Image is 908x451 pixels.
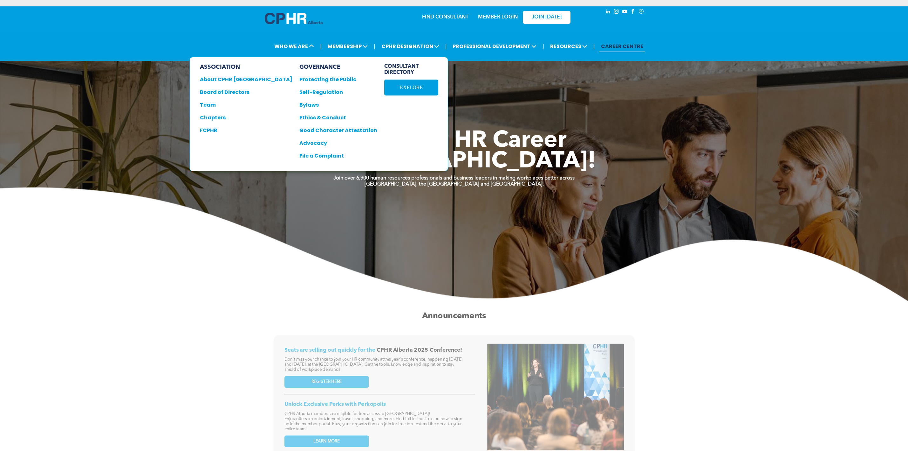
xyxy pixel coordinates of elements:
div: Chapters [200,114,283,122]
div: File a Complaint [299,152,370,160]
span: CPHR Alberta members are eligible for free access to [GEOGRAPHIC_DATA]! [284,412,430,416]
li: | [445,40,447,53]
span: Enjoy offers on entertainment, travel, shopping, and more. Find full instructions on how to sign ... [284,417,462,431]
strong: [GEOGRAPHIC_DATA], the [GEOGRAPHIC_DATA] and [GEOGRAPHIC_DATA]. [365,182,544,187]
li: | [543,40,544,53]
a: JOIN [DATE] [523,11,570,24]
span: CONSULTANT DIRECTORY [384,64,438,76]
a: REGISTER HERE [284,376,369,388]
a: Team [200,101,292,109]
span: CPHR DESIGNATION [379,40,441,52]
a: Ethics & Conduct [299,114,377,122]
span: JOIN [DATE] [532,14,562,20]
div: FCPHR [200,126,283,134]
span: Seats are selling out quickly for the [284,347,375,353]
span: LEARN MORE [313,439,340,444]
span: Unlock Exclusive Perks with Perkopolis [284,402,386,407]
a: Protecting the Public [299,75,377,83]
div: Team [200,101,283,109]
span: MEMBERSHIP [326,40,370,52]
div: Bylaws [299,101,370,109]
div: Self-Regulation [299,88,370,96]
div: Good Character Attestation [299,126,370,134]
strong: Join over 6,900 human resources professionals and business leaders in making workplaces better ac... [333,176,575,181]
li: | [320,40,322,53]
span: REGISTER HERE [311,379,342,384]
span: Don't miss your chance to join your HR community at this year's conference, happening [DATE] and ... [284,357,463,372]
span: WHO WE ARE [272,40,316,52]
div: GOVERNANCE [299,64,377,71]
a: File a Complaint [299,152,377,160]
li: | [593,40,595,53]
a: MEMBER LOGIN [478,15,518,20]
div: Protecting the Public [299,75,370,83]
div: Advocacy [299,139,370,147]
span: CPHR Alberta 2025 Conference! [377,347,462,353]
a: facebook [630,8,637,17]
a: Good Character Attestation [299,126,377,134]
a: About CPHR [GEOGRAPHIC_DATA] [200,75,292,83]
a: Social network [638,8,645,17]
div: ASSOCIATION [200,64,292,71]
a: linkedin [605,8,612,17]
a: EXPLORE [384,80,438,95]
div: Ethics & Conduct [299,114,370,122]
span: PROFESSIONAL DEVELOPMENT [451,40,538,52]
a: FIND CONSULTANT [422,15,468,20]
div: Board of Directors [200,88,283,96]
a: LEARN MORE [284,435,369,447]
a: CAREER CENTRE [599,40,645,52]
span: Announcements [422,312,486,320]
div: About CPHR [GEOGRAPHIC_DATA] [200,75,283,83]
li: | [374,40,375,53]
a: Bylaws [299,101,377,109]
span: Take Your HR Career [341,130,567,152]
a: Chapters [200,114,292,122]
a: instagram [613,8,620,17]
span: RESOURCES [548,40,589,52]
span: To [GEOGRAPHIC_DATA]! [312,150,596,173]
a: FCPHR [200,126,292,134]
a: Board of Directors [200,88,292,96]
a: Self-Regulation [299,88,377,96]
img: A blue and white logo for cp alberta [265,13,323,24]
a: Advocacy [299,139,377,147]
a: youtube [621,8,628,17]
